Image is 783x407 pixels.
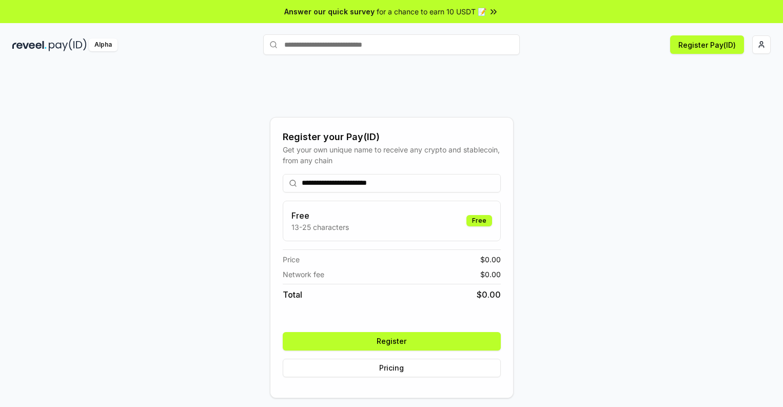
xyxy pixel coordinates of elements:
[480,269,501,280] span: $ 0.00
[291,209,349,222] h3: Free
[477,288,501,301] span: $ 0.00
[283,359,501,377] button: Pricing
[670,35,744,54] button: Register Pay(ID)
[283,332,501,351] button: Register
[283,144,501,166] div: Get your own unique name to receive any crypto and stablecoin, from any chain
[283,269,324,280] span: Network fee
[291,222,349,232] p: 13-25 characters
[480,254,501,265] span: $ 0.00
[12,38,47,51] img: reveel_dark
[283,254,300,265] span: Price
[283,288,302,301] span: Total
[284,6,375,17] span: Answer our quick survey
[283,130,501,144] div: Register your Pay(ID)
[89,38,118,51] div: Alpha
[377,6,486,17] span: for a chance to earn 10 USDT 📝
[466,215,492,226] div: Free
[49,38,87,51] img: pay_id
